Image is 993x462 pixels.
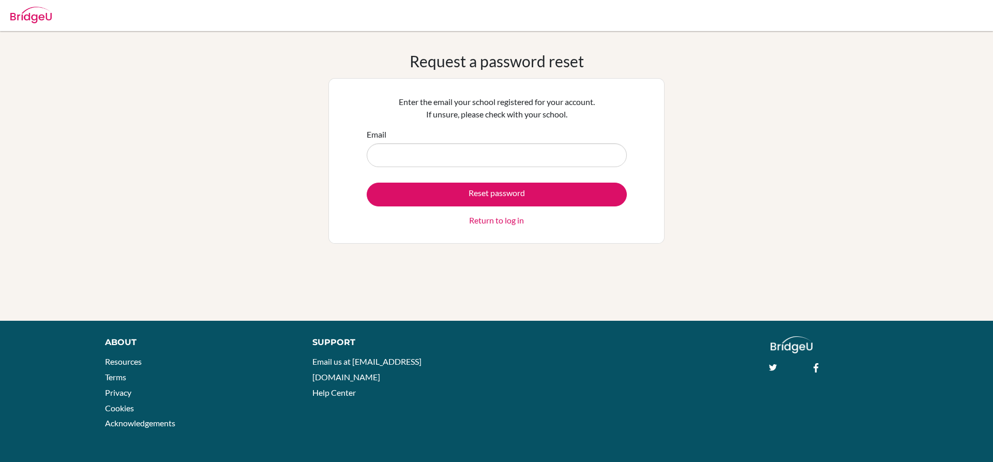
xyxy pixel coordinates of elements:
[105,356,142,366] a: Resources
[771,336,813,353] img: logo_white@2x-f4f0deed5e89b7ecb1c2cc34c3e3d731f90f0f143d5ea2071677605dd97b5244.png
[312,388,356,397] a: Help Center
[469,214,524,227] a: Return to log in
[10,7,52,23] img: Bridge-U
[105,403,134,413] a: Cookies
[105,372,126,382] a: Terms
[367,128,386,141] label: Email
[105,336,289,349] div: About
[312,336,485,349] div: Support
[410,52,584,70] h1: Request a password reset
[312,356,422,382] a: Email us at [EMAIL_ADDRESS][DOMAIN_NAME]
[367,96,627,121] p: Enter the email your school registered for your account. If unsure, please check with your school.
[367,183,627,206] button: Reset password
[105,418,175,428] a: Acknowledgements
[105,388,131,397] a: Privacy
